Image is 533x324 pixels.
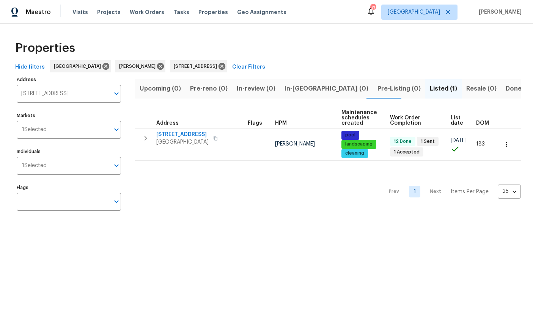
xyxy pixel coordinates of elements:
[156,131,209,138] span: [STREET_ADDRESS]
[275,141,315,147] span: [PERSON_NAME]
[12,60,48,74] button: Hide filters
[170,60,227,72] div: [STREET_ADDRESS]
[388,8,440,16] span: [GEOGRAPHIC_DATA]
[390,115,438,126] span: Work Order Completion
[15,44,75,52] span: Properties
[22,127,47,133] span: 1 Selected
[119,63,159,70] span: [PERSON_NAME]
[111,196,122,207] button: Open
[391,138,415,145] span: 12 Done
[156,138,209,146] span: [GEOGRAPHIC_DATA]
[382,165,521,218] nav: Pagination Navigation
[190,83,228,94] span: Pre-reno (0)
[237,8,286,16] span: Geo Assignments
[275,121,287,126] span: HPM
[198,8,228,16] span: Properties
[17,149,121,154] label: Individuals
[451,188,489,196] p: Items Per Page
[498,182,521,201] div: 25
[50,60,111,72] div: [GEOGRAPHIC_DATA]
[476,8,522,16] span: [PERSON_NAME]
[342,150,367,157] span: cleaning
[72,8,88,16] span: Visits
[237,83,275,94] span: In-review (0)
[173,9,189,15] span: Tasks
[391,149,423,155] span: 1 Accepted
[232,63,265,72] span: Clear Filters
[26,8,51,16] span: Maestro
[17,77,121,82] label: Address
[15,63,45,72] span: Hide filters
[54,63,104,70] span: [GEOGRAPHIC_DATA]
[111,88,122,99] button: Open
[342,132,358,138] span: pool
[451,115,463,126] span: List date
[418,138,438,145] span: 1 Sent
[248,121,262,126] span: Flags
[341,110,377,126] span: Maintenance schedules created
[476,141,485,147] span: 183
[140,83,181,94] span: Upcoming (0)
[115,60,165,72] div: [PERSON_NAME]
[17,185,121,190] label: Flags
[17,113,121,118] label: Markets
[466,83,497,94] span: Resale (0)
[476,121,489,126] span: DOM
[370,5,376,12] div: 17
[97,8,121,16] span: Projects
[229,60,268,74] button: Clear Filters
[156,121,179,126] span: Address
[22,163,47,169] span: 1 Selected
[342,141,376,147] span: landscaping
[377,83,421,94] span: Pre-Listing (0)
[111,124,122,135] button: Open
[130,8,164,16] span: Work Orders
[409,186,420,197] a: Goto page 1
[285,83,368,94] span: In-[GEOGRAPHIC_DATA] (0)
[111,160,122,171] button: Open
[506,83,532,94] span: Done (0)
[430,83,457,94] span: Listed (1)
[451,138,467,143] span: [DATE]
[174,63,220,70] span: [STREET_ADDRESS]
